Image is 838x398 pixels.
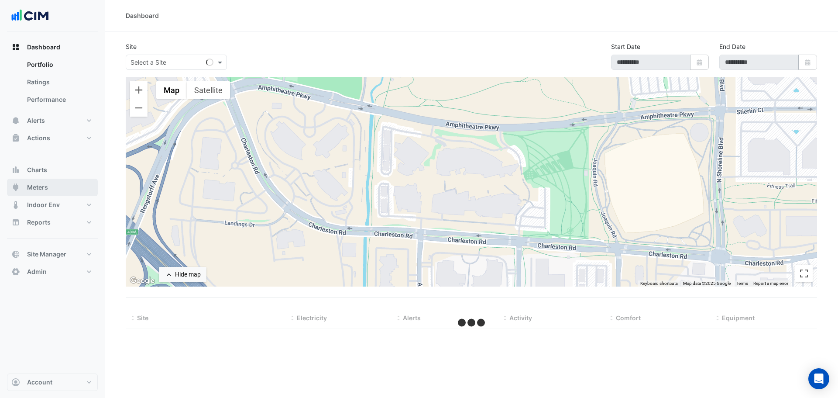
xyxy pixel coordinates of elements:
[7,112,98,129] button: Alerts
[11,267,20,276] app-icon: Admin
[403,314,421,322] span: Alerts
[7,161,98,179] button: Charts
[156,81,187,99] button: Show street map
[11,116,20,125] app-icon: Alerts
[616,314,641,322] span: Comfort
[7,129,98,147] button: Actions
[808,368,829,389] div: Open Intercom Messenger
[736,281,748,286] a: Terms (opens in new tab)
[11,201,20,209] app-icon: Indoor Env
[753,281,788,286] a: Report a map error
[27,250,66,259] span: Site Manager
[11,166,20,174] app-icon: Charts
[7,246,98,263] button: Site Manager
[175,270,201,279] div: Hide map
[7,196,98,214] button: Indoor Env
[7,374,98,391] button: Account
[27,378,52,387] span: Account
[187,81,230,99] button: Show satellite imagery
[7,56,98,112] div: Dashboard
[20,91,98,108] a: Performance
[27,116,45,125] span: Alerts
[795,265,813,282] button: Toggle fullscreen view
[11,43,20,52] app-icon: Dashboard
[130,81,148,99] button: Zoom in
[27,267,47,276] span: Admin
[7,263,98,280] button: Admin
[10,7,50,24] img: Company Logo
[27,201,60,209] span: Indoor Env
[640,280,678,287] button: Keyboard shortcuts
[297,314,327,322] span: Electricity
[11,218,20,227] app-icon: Reports
[722,314,755,322] span: Equipment
[11,183,20,192] app-icon: Meters
[128,275,157,287] a: Open this area in Google Maps (opens a new window)
[27,183,48,192] span: Meters
[20,56,98,73] a: Portfolio
[27,218,51,227] span: Reports
[683,281,731,286] span: Map data ©2025 Google
[611,42,640,51] label: Start Date
[7,214,98,231] button: Reports
[719,42,745,51] label: End Date
[126,42,137,51] label: Site
[11,250,20,259] app-icon: Site Manager
[130,99,148,117] button: Zoom out
[7,179,98,196] button: Meters
[20,73,98,91] a: Ratings
[27,134,50,142] span: Actions
[128,275,157,287] img: Google
[126,11,159,20] div: Dashboard
[159,267,206,282] button: Hide map
[509,314,532,322] span: Activity
[7,38,98,56] button: Dashboard
[137,314,148,322] span: Site
[27,43,60,52] span: Dashboard
[11,134,20,142] app-icon: Actions
[27,166,47,174] span: Charts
